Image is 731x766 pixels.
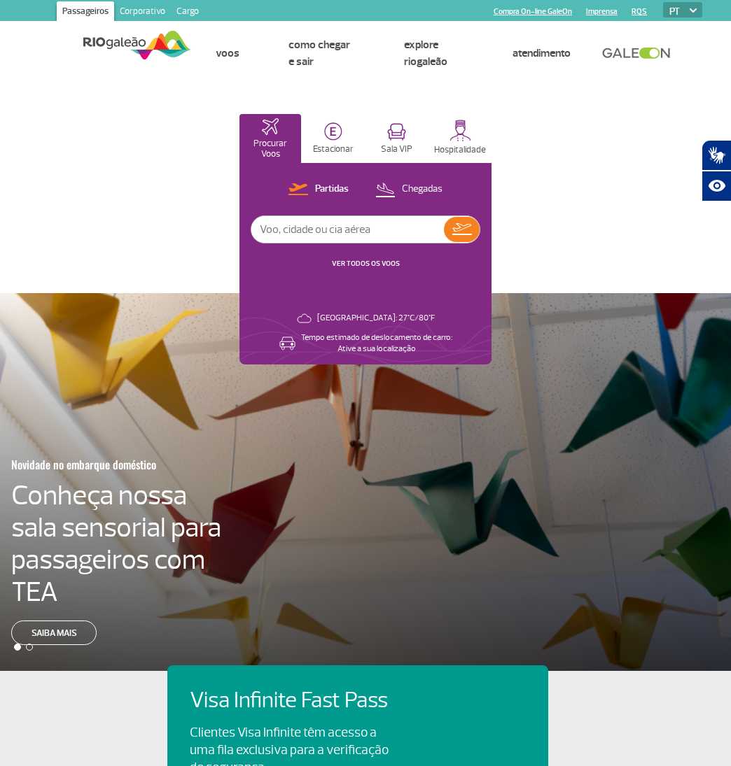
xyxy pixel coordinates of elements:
[387,123,406,141] img: vipRoom.svg
[328,258,404,269] button: VER TODOS OS VOOS
[216,46,239,60] a: Voos
[114,1,171,24] a: Corporativo
[702,171,731,201] button: Abrir recursos assistivos.
[371,180,447,199] button: Chegadas
[381,144,412,155] p: Sala VIP
[402,183,443,196] p: Chegadas
[284,180,353,199] button: Partidas
[57,1,114,24] a: Passageiros
[404,38,447,69] a: Explore RIOgaleão
[171,1,204,24] a: Cargo
[313,144,354,155] p: Estacionar
[494,7,572,16] a: Compra On-line GaleOn
[315,183,349,196] p: Partidas
[434,145,486,155] p: Hospitalidade
[11,479,234,608] h4: Conheça nossa sala sensorial para passageiros com TEA
[365,114,427,163] button: Sala VIP
[11,620,97,645] a: Saiba mais
[190,688,412,714] h4: Visa Infinite Fast Pass
[450,120,471,141] img: hospitality.svg
[702,140,731,171] button: Abrir tradutor de língua de sinais.
[702,140,731,201] div: Plugin de acessibilidade da Hand Talk.
[246,139,294,159] p: Procurar Voos
[317,313,435,324] p: [GEOGRAPHIC_DATA]: 27°C/80°F
[632,7,647,16] a: RQS
[239,114,301,163] button: Procurar Voos
[429,114,492,163] button: Hospitalidade
[301,332,452,355] p: Tempo estimado de deslocamento de carro: Ative a sua localização
[324,122,342,141] img: carParkingHome.svg
[11,450,245,479] h3: Novidade no embarque doméstico
[262,118,279,135] img: airplaneHomeActive.svg
[251,216,444,243] input: Voo, cidade ou cia aérea
[302,114,364,163] button: Estacionar
[288,38,350,69] a: Como chegar e sair
[513,46,571,60] a: Atendimento
[586,7,618,16] a: Imprensa
[332,259,400,268] a: VER TODOS OS VOOS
